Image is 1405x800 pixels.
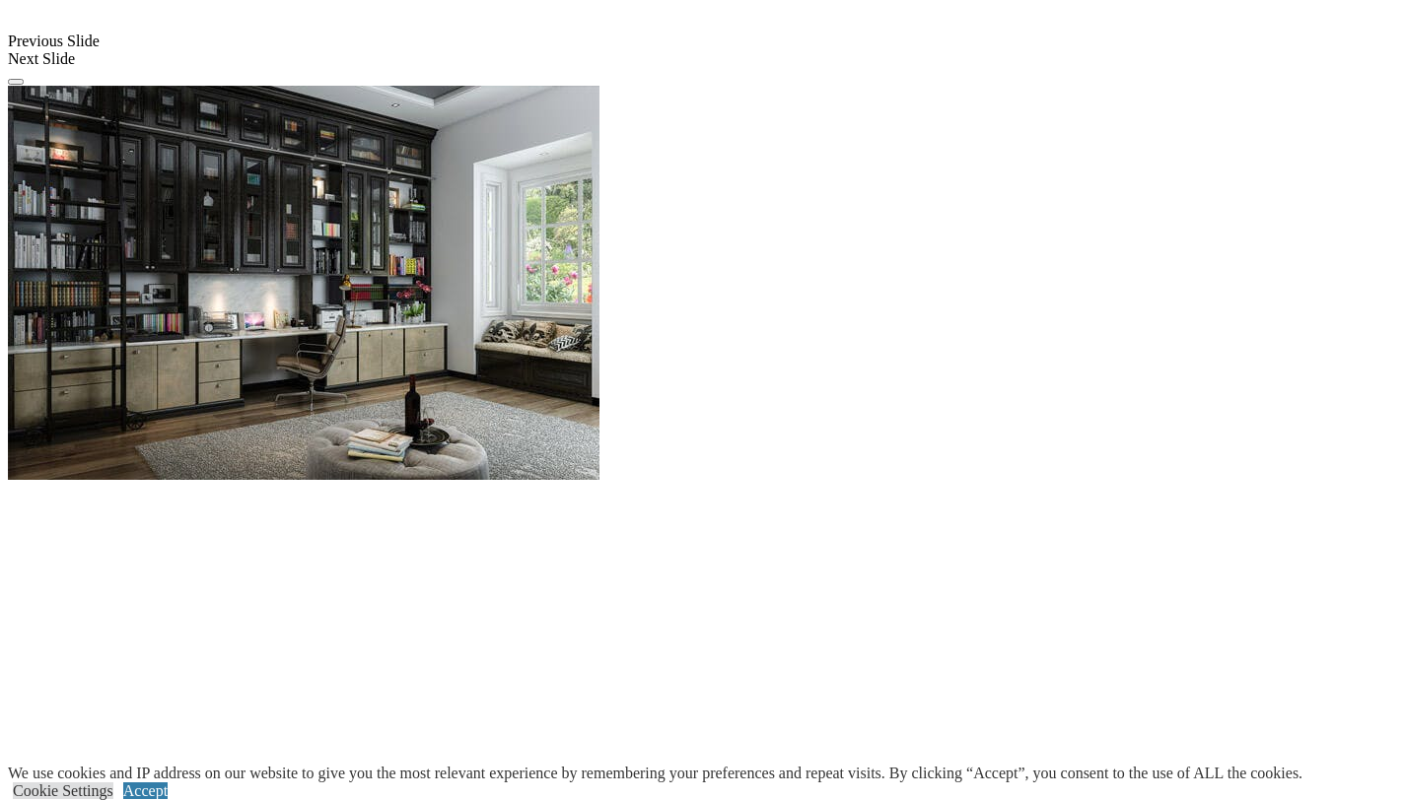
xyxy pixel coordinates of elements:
a: Cookie Settings [13,782,113,799]
button: Click here to pause slide show [8,79,24,85]
img: Banner for mobile view [8,86,599,480]
a: Accept [123,782,168,799]
div: Previous Slide [8,33,1397,50]
div: We use cookies and IP address on our website to give you the most relevant experience by remember... [8,765,1302,782]
div: Next Slide [8,50,1397,68]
